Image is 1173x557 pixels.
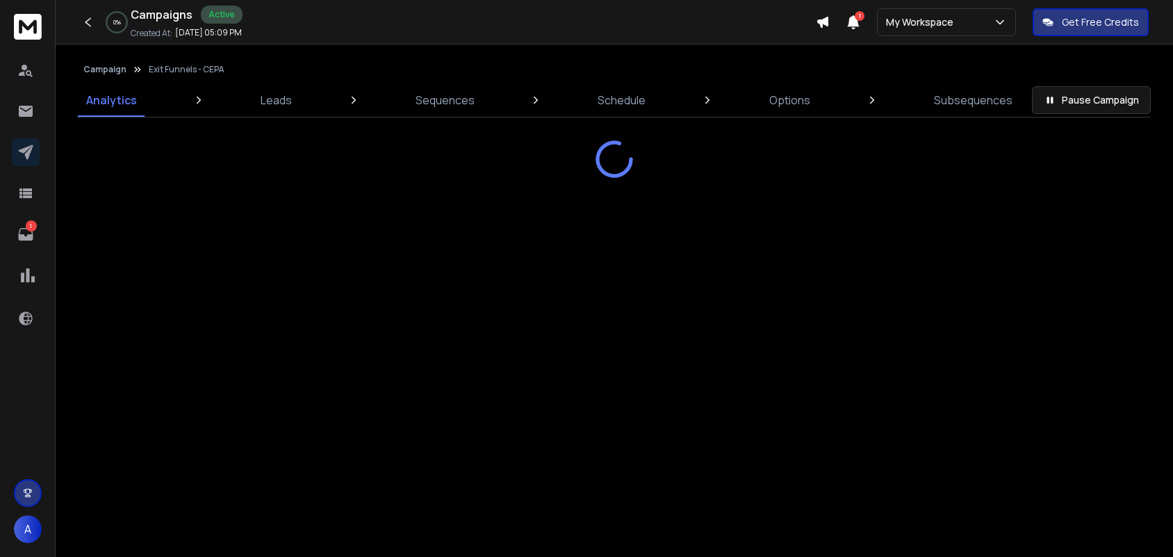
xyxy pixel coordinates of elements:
p: Get Free Credits [1062,15,1139,29]
a: Analytics [78,83,145,117]
a: Leads [252,83,300,117]
p: Schedule [598,92,646,108]
div: Active [201,6,243,24]
p: Exit Funnels - CEPA [149,64,224,75]
p: Subsequences [934,92,1012,108]
a: Sequences [407,83,483,117]
button: Pause Campaign [1032,86,1151,114]
a: Subsequences [926,83,1021,117]
a: Schedule [589,83,654,117]
h1: Campaigns [131,6,192,23]
button: Campaign [83,64,126,75]
button: Get Free Credits [1033,8,1149,36]
p: Leads [261,92,292,108]
p: [DATE] 05:09 PM [175,27,242,38]
p: Options [769,92,810,108]
p: Sequences [416,92,475,108]
p: 0 % [113,18,121,26]
p: My Workspace [886,15,959,29]
span: 1 [855,11,864,21]
button: A [14,515,42,543]
p: 1 [26,220,37,232]
a: 1 [12,220,40,248]
p: Analytics [86,92,137,108]
a: Options [761,83,819,117]
p: Created At: [131,28,172,39]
